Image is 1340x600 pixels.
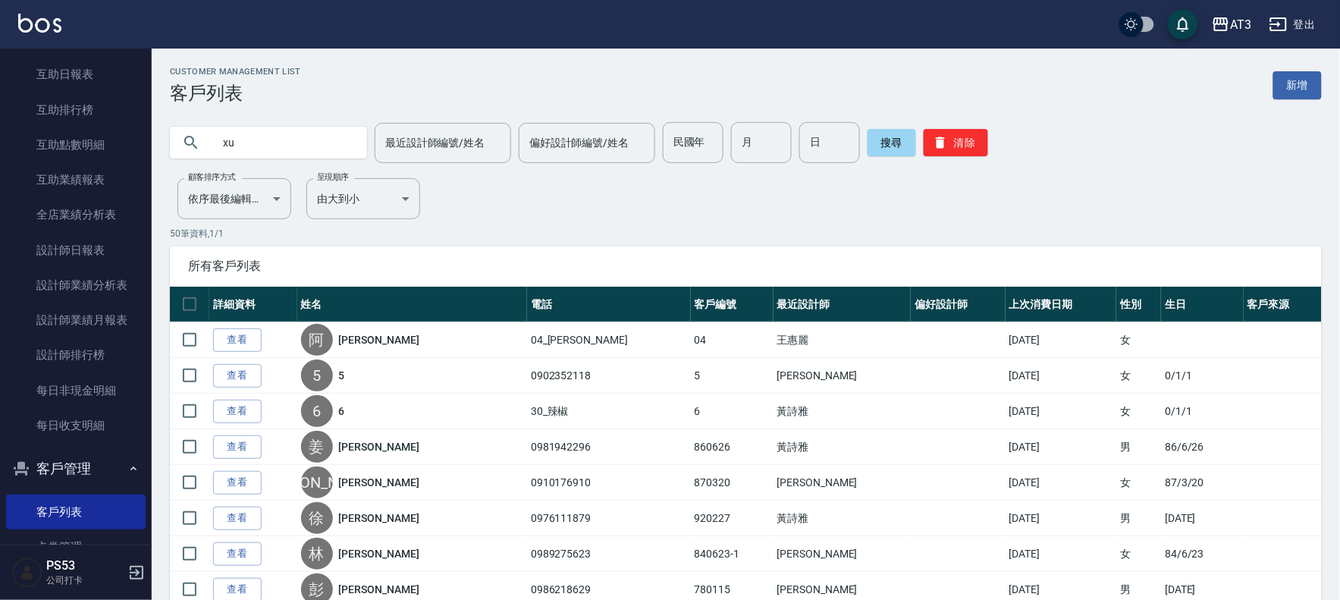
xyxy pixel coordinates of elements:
div: [PERSON_NAME] [301,466,333,498]
th: 客戶編號 [691,287,774,322]
a: 設計師業績月報表 [6,303,146,338]
label: 顧客排序方式 [188,171,236,183]
button: AT3 [1206,9,1257,40]
a: 查看 [213,542,262,566]
a: 設計師日報表 [6,233,146,268]
td: 920227 [691,501,774,536]
div: 依序最後編輯時間 [177,178,291,219]
th: 偏好設計師 [911,287,1006,322]
td: [DATE] [1006,322,1116,358]
td: [DATE] [1006,394,1116,429]
a: 設計師業績分析表 [6,268,146,303]
td: 0/1/1 [1161,358,1244,394]
div: 姜 [301,431,333,463]
td: 04 [691,322,774,358]
td: 87/3/20 [1161,465,1244,501]
td: 870320 [691,465,774,501]
td: [DATE] [1006,429,1116,465]
div: 6 [301,395,333,427]
td: 0902352118 [527,358,691,394]
a: 查看 [213,471,262,495]
button: 客戶管理 [6,449,146,488]
td: 0989275623 [527,536,691,572]
div: 阿 [301,324,333,356]
th: 最近設計師 [774,287,912,322]
a: 每日收支明細 [6,408,146,443]
div: 5 [301,360,333,391]
a: 查看 [213,435,262,459]
td: [PERSON_NAME] [774,358,912,394]
a: 卡券管理 [6,529,146,564]
td: [DATE] [1006,465,1116,501]
a: 查看 [213,328,262,352]
a: 5 [339,368,345,383]
p: 公司打卡 [46,573,124,587]
td: [PERSON_NAME] [774,536,912,572]
button: 搜尋 [868,129,916,156]
a: 全店業績分析表 [6,197,146,232]
td: 86/6/26 [1161,429,1244,465]
th: 性別 [1116,287,1161,322]
a: [PERSON_NAME] [339,546,419,561]
h5: PS53 [46,558,124,573]
th: 詳細資料 [209,287,297,322]
td: 0910176910 [527,465,691,501]
a: [PERSON_NAME] [339,439,419,454]
td: 黃詩雅 [774,394,912,429]
a: [PERSON_NAME] [339,582,419,597]
a: [PERSON_NAME] [339,332,419,347]
div: 林 [301,538,333,570]
td: 男 [1116,429,1161,465]
a: 客戶列表 [6,495,146,529]
th: 電話 [527,287,691,322]
a: 每日非現金明細 [6,373,146,408]
button: 清除 [924,129,988,156]
td: 王惠麗 [774,322,912,358]
td: 84/6/23 [1161,536,1244,572]
td: 0976111879 [527,501,691,536]
td: 860626 [691,429,774,465]
td: [DATE] [1161,501,1244,536]
td: 男 [1116,501,1161,536]
td: 840623-1 [691,536,774,572]
td: 黃詩雅 [774,429,912,465]
h3: 客戶列表 [170,83,301,104]
td: 女 [1116,536,1161,572]
img: Logo [18,14,61,33]
a: [PERSON_NAME] [339,510,419,526]
div: 由大到小 [306,178,420,219]
button: save [1168,9,1198,39]
a: 互助排行榜 [6,93,146,127]
td: 黃詩雅 [774,501,912,536]
td: 0981942296 [527,429,691,465]
div: AT3 [1230,15,1251,34]
td: [DATE] [1006,501,1116,536]
p: 50 筆資料, 1 / 1 [170,227,1322,240]
td: [PERSON_NAME] [774,465,912,501]
td: 5 [691,358,774,394]
td: 04_[PERSON_NAME] [527,322,691,358]
h2: Customer Management List [170,67,301,77]
th: 生日 [1161,287,1244,322]
td: 女 [1116,322,1161,358]
th: 客戶來源 [1244,287,1322,322]
a: 新增 [1273,71,1322,99]
a: 互助業績報表 [6,162,146,197]
img: Person [12,558,42,588]
div: 徐 [301,502,333,534]
td: 女 [1116,394,1161,429]
td: [DATE] [1006,536,1116,572]
input: 搜尋關鍵字 [212,122,355,163]
td: 女 [1116,465,1161,501]
td: 女 [1116,358,1161,394]
a: 6 [339,404,345,419]
button: 登出 [1263,11,1322,39]
td: 6 [691,394,774,429]
a: 設計師排行榜 [6,338,146,372]
th: 上次消費日期 [1006,287,1116,322]
span: 所有客戶列表 [188,259,1304,274]
label: 呈現順序 [317,171,349,183]
a: 查看 [213,400,262,423]
a: [PERSON_NAME] [339,475,419,490]
th: 姓名 [297,287,527,322]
